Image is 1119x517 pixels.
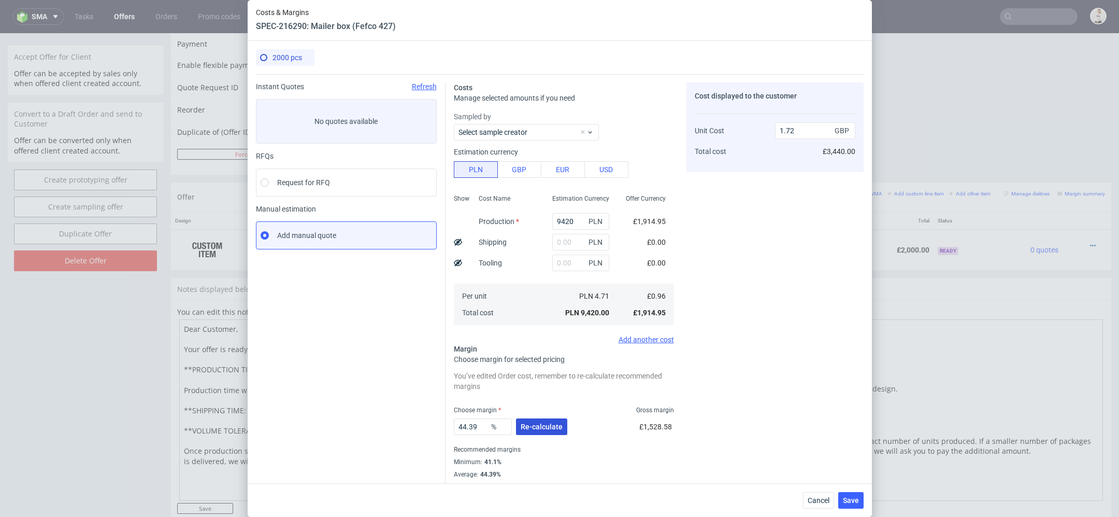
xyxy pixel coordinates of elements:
[647,292,666,300] span: £0.96
[177,70,356,90] td: Reorder
[256,99,437,144] label: No quotes available
[454,369,674,394] div: You’ve edited Order cost, remember to re-calculate recommended margins
[439,203,477,211] span: SPEC- 216290
[14,217,157,238] input: Delete Offer
[366,201,591,233] div: Custom • Custom
[516,418,567,435] button: Re-calculate
[454,111,674,122] label: Sampled by
[823,147,855,156] span: £3,440.00
[454,336,674,344] div: Add another cost
[256,82,437,91] div: Instant Quotes
[698,179,777,197] th: Net Total
[14,163,157,184] a: Create sampling offer
[595,179,642,197] th: Quant.
[586,256,607,270] span: PLN
[462,309,494,317] span: Total cost
[14,35,157,55] p: Offer can be accepted by sales only when offered client created account.
[454,355,565,364] span: Choose margin for selected pricing
[633,217,666,226] span: £1,914.95
[177,116,341,127] button: Force CRM resync
[808,497,829,504] span: Cancel
[633,309,666,317] span: £1,914.95
[359,3,625,18] button: Single payment (default)
[887,158,944,163] small: Add custom line item
[695,147,726,156] span: Total cost
[626,194,666,203] span: Offer Currency
[256,8,396,17] span: Costs & Margins
[256,21,396,32] header: SPEC-216290: Mailer box (Fefco 427)
[479,259,502,267] label: Tooling
[478,470,501,479] div: 44.39%
[1030,213,1058,221] span: 0 quotes
[484,483,507,491] div: 47.94%
[636,406,674,414] span: Gross margin
[934,179,993,197] th: Status
[482,458,501,466] div: 41.1%
[362,179,595,197] th: Name
[366,224,409,231] span: Source:
[489,420,510,434] span: %
[302,213,327,221] strong: 770385
[819,158,882,163] small: Add line item from VMA
[855,179,933,197] th: Total
[177,46,356,70] td: Quote Request ID
[179,286,639,468] textarea: Dear Customer, Your offer is ready. Please note that prices do not include VAT. **PRODUCTION TIME...
[298,179,362,197] th: ID
[569,116,625,127] input: Save
[521,423,563,430] span: Re-calculate
[695,127,724,135] span: Unit Cost
[177,90,356,115] td: Duplicate of (Offer ID)
[777,196,855,237] td: £0.00
[181,204,233,230] img: ico-item-custom-a8f9c3db6a5631ce2f509e228e8b95abde266dc4376634de7b166047de09ff05.png
[366,92,618,106] input: Only numbers
[838,492,864,509] button: Save
[454,407,501,414] label: Choose margin
[177,470,233,481] input: Save
[171,179,298,197] th: Design
[454,345,477,353] span: Margin
[579,292,609,300] span: PLN 4.71
[647,238,666,246] span: £0.00
[14,102,157,122] p: Offer can be converted only when offered client created account.
[639,423,672,431] span: £1,528.58
[454,443,674,456] div: Recommended margins
[454,481,674,491] div: Maximum :
[497,161,541,178] button: GBP
[552,234,609,250] input: 0.00
[541,161,585,178] button: EUR
[565,309,609,317] span: PLN 9,420.00
[14,190,157,211] a: Duplicate Offer
[8,12,163,35] div: Accept Offer for Client
[177,2,356,25] td: Payment
[276,274,313,284] a: markdown
[454,161,498,178] button: PLN
[586,235,607,249] span: PLN
[552,194,609,203] span: Estimation Currency
[412,82,437,91] span: Refresh
[177,274,1105,470] div: You can edit this note using
[256,152,437,160] div: RFQs
[647,259,666,267] span: £0.00
[586,214,607,229] span: PLN
[8,69,163,102] div: Convert to a Draft Order and send to Customer
[642,196,698,237] td: £1.00
[454,194,469,203] span: Show
[479,194,510,203] span: Cost Name
[277,177,330,188] span: Request for RFQ
[642,179,698,197] th: Unit Price
[552,255,609,271] input: 0.00
[454,418,512,435] input: 0.00
[833,123,853,138] span: GBP
[454,83,472,92] span: Costs
[454,148,518,156] label: Estimation currency
[458,128,527,136] label: Select sample creator
[552,213,609,230] input: 0.00
[584,161,628,178] button: USD
[479,217,519,226] label: Production
[803,492,834,509] button: Cancel
[14,136,157,157] a: Create prototyping offer
[1057,158,1105,163] small: Margin summary
[171,245,1111,268] div: Notes displayed below the Offer
[766,158,814,163] small: Add PIM line item
[938,214,958,222] span: Ready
